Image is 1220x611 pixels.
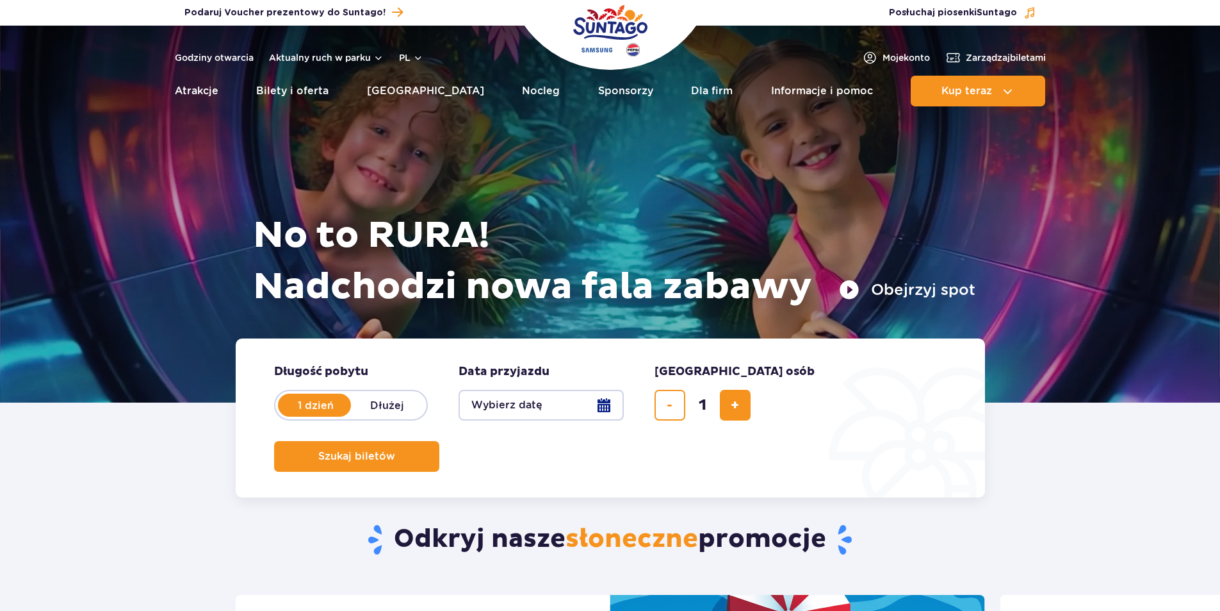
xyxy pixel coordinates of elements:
a: Nocleg [522,76,560,106]
button: Szukaj biletów [274,441,439,472]
span: Szukaj biletów [318,451,395,462]
span: Posłuchaj piosenki [889,6,1017,19]
a: Informacje i pomoc [771,76,873,106]
span: Kup teraz [941,85,992,97]
a: Atrakcje [175,76,218,106]
form: Planowanie wizyty w Park of Poland [236,339,985,498]
button: Kup teraz [911,76,1045,106]
span: Długość pobytu [274,364,368,380]
span: Suntago [977,8,1017,17]
button: pl [399,51,423,64]
label: 1 dzień [279,392,352,419]
button: Obejrzyj spot [839,280,975,300]
a: Bilety i oferta [256,76,329,106]
span: Data przyjazdu [459,364,549,380]
a: Zarządzajbiletami [945,50,1046,65]
h2: Odkryj nasze promocje [235,523,985,557]
input: liczba biletów [687,390,718,421]
button: Aktualny ruch w parku [269,53,384,63]
a: Mojekonto [862,50,930,65]
a: [GEOGRAPHIC_DATA] [367,76,484,106]
span: słoneczne [565,523,698,555]
button: Wybierz datę [459,390,624,421]
span: Zarządzaj biletami [966,51,1046,64]
span: Moje konto [882,51,930,64]
a: Sponsorzy [598,76,653,106]
button: Posłuchaj piosenkiSuntago [889,6,1036,19]
button: usuń bilet [655,390,685,421]
a: Podaruj Voucher prezentowy do Suntago! [184,4,403,21]
span: [GEOGRAPHIC_DATA] osób [655,364,815,380]
label: Dłużej [351,392,424,419]
a: Dla firm [691,76,733,106]
h1: No to RURA! Nadchodzi nowa fala zabawy [253,210,975,313]
button: dodaj bilet [720,390,751,421]
span: Podaruj Voucher prezentowy do Suntago! [184,6,386,19]
a: Godziny otwarcia [175,51,254,64]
